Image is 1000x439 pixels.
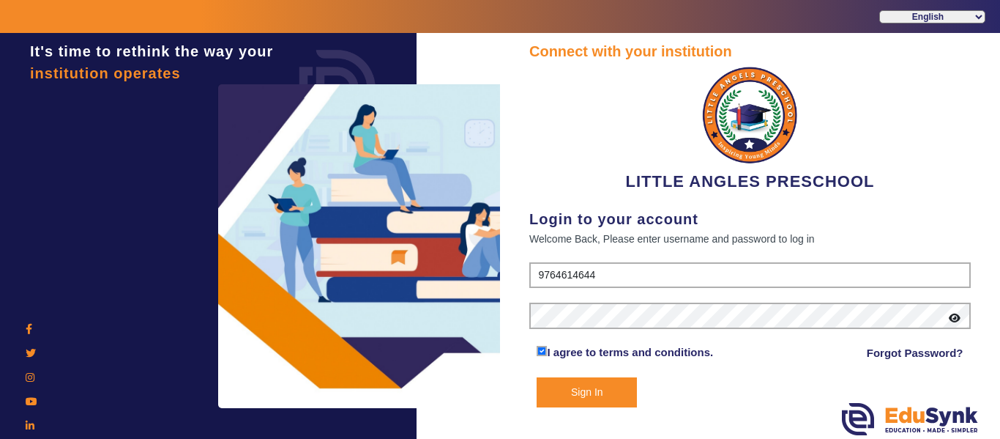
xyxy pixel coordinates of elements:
img: login.png [283,33,392,143]
div: Welcome Back, Please enter username and password to log in [529,230,971,248]
img: edusynk.png [842,403,978,435]
input: User Name [529,262,971,289]
div: LITTLE ANGLES PRESCHOOL [529,62,971,193]
a: Forgot Password? [867,344,963,362]
span: institution operates [30,65,181,81]
div: Login to your account [529,208,971,230]
div: Connect with your institution [529,40,971,62]
img: login3.png [218,84,526,408]
span: It's time to rethink the way your [30,43,273,59]
img: be2635b7-6ae6-4ea0-8b31-9ed2eb8b9e03 [695,62,805,169]
a: I agree to terms and conditions. [547,346,713,358]
button: Sign In [537,377,637,407]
